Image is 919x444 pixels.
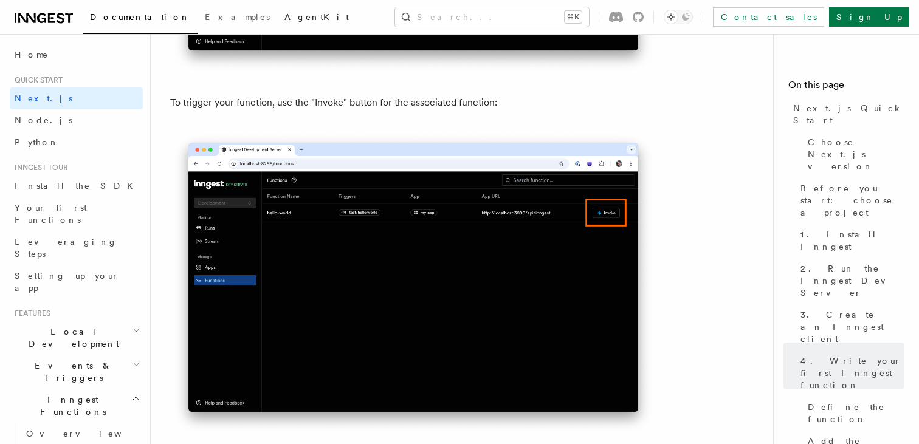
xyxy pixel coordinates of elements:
button: Inngest Functions [10,389,143,423]
span: Leveraging Steps [15,237,117,259]
span: Examples [205,12,270,22]
p: To trigger your function, use the "Invoke" button for the associated function: [170,94,656,111]
a: Install the SDK [10,175,143,197]
span: Overview [26,429,151,439]
a: Contact sales [713,7,824,27]
button: Events & Triggers [10,355,143,389]
button: Local Development [10,321,143,355]
a: Documentation [83,4,198,34]
a: Define the function [803,396,904,430]
span: AgentKit [284,12,349,22]
a: 4. Write your first Inngest function [796,350,904,396]
span: Your first Functions [15,203,87,225]
span: Install the SDK [15,181,140,191]
a: AgentKit [277,4,356,33]
span: Choose Next.js version [808,136,904,172]
span: Inngest tour [10,163,68,172]
button: Toggle dark mode [664,10,693,24]
a: 1. Install Inngest [796,224,904,258]
span: Node.js [15,115,72,125]
a: Node.js [10,109,143,131]
span: Documentation [90,12,190,22]
span: 2. Run the Inngest Dev Server [800,262,904,299]
a: Your first Functions [10,197,143,231]
a: Leveraging Steps [10,231,143,265]
span: 1. Install Inngest [800,228,904,253]
a: Examples [198,4,277,33]
img: Inngest Dev Server web interface's functions tab with the invoke button highlighted [170,131,656,436]
span: Next.js Quick Start [793,102,904,126]
a: Choose Next.js version [803,131,904,177]
a: Home [10,44,143,66]
span: Quick start [10,75,63,85]
span: Next.js [15,94,72,103]
span: Features [10,309,50,318]
a: Before you start: choose a project [796,177,904,224]
h4: On this page [788,78,904,97]
span: Home [15,49,49,61]
a: Next.js Quick Start [788,97,904,131]
a: Python [10,131,143,153]
a: 3. Create an Inngest client [796,304,904,350]
span: Define the function [808,401,904,425]
a: Setting up your app [10,265,143,299]
a: Sign Up [829,7,909,27]
span: Setting up your app [15,271,119,293]
button: Search...⌘K [395,7,589,27]
span: Events & Triggers [10,360,133,384]
span: 4. Write your first Inngest function [800,355,904,391]
span: Inngest Functions [10,394,131,418]
span: Local Development [10,326,133,350]
span: Python [15,137,59,147]
kbd: ⌘K [565,11,582,23]
a: Next.js [10,87,143,109]
a: 2. Run the Inngest Dev Server [796,258,904,304]
span: Before you start: choose a project [800,182,904,219]
span: 3. Create an Inngest client [800,309,904,345]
